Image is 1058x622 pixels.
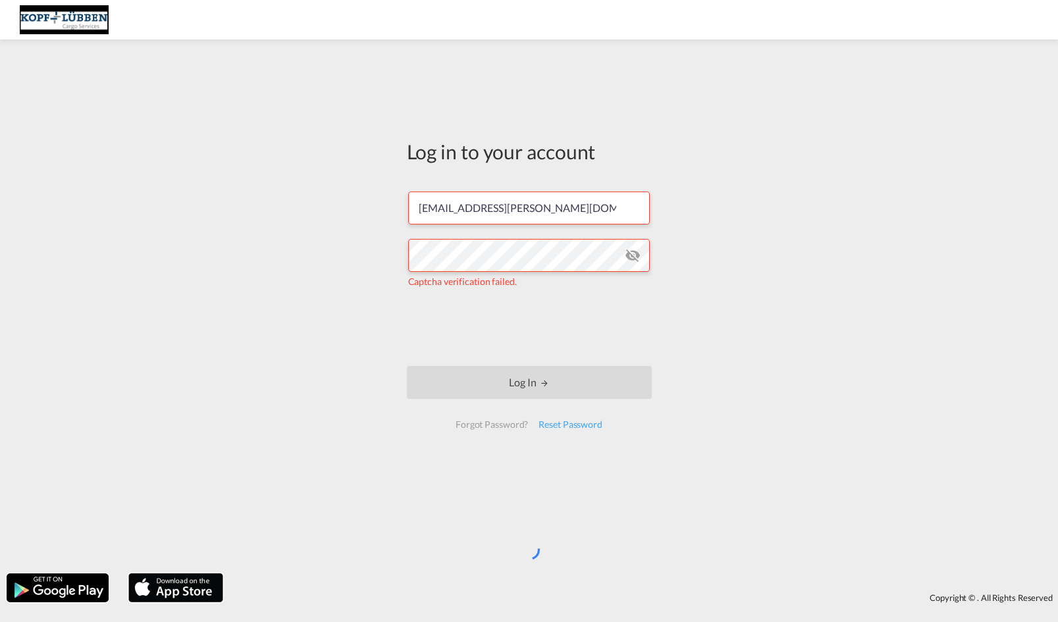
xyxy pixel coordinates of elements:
[625,247,641,263] md-icon: icon-eye-off
[408,192,650,224] input: Enter email/phone number
[5,572,110,604] img: google.png
[230,586,1058,609] div: Copyright © . All Rights Reserved
[450,413,533,436] div: Forgot Password?
[407,366,652,399] button: LOGIN
[127,572,225,604] img: apple.png
[407,138,652,165] div: Log in to your account
[408,276,517,287] span: Captcha verification failed.
[429,301,629,353] iframe: reCAPTCHA
[533,413,608,436] div: Reset Password
[20,5,109,35] img: 25cf3bb0aafc11ee9c4fdbd399af7748.JPG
